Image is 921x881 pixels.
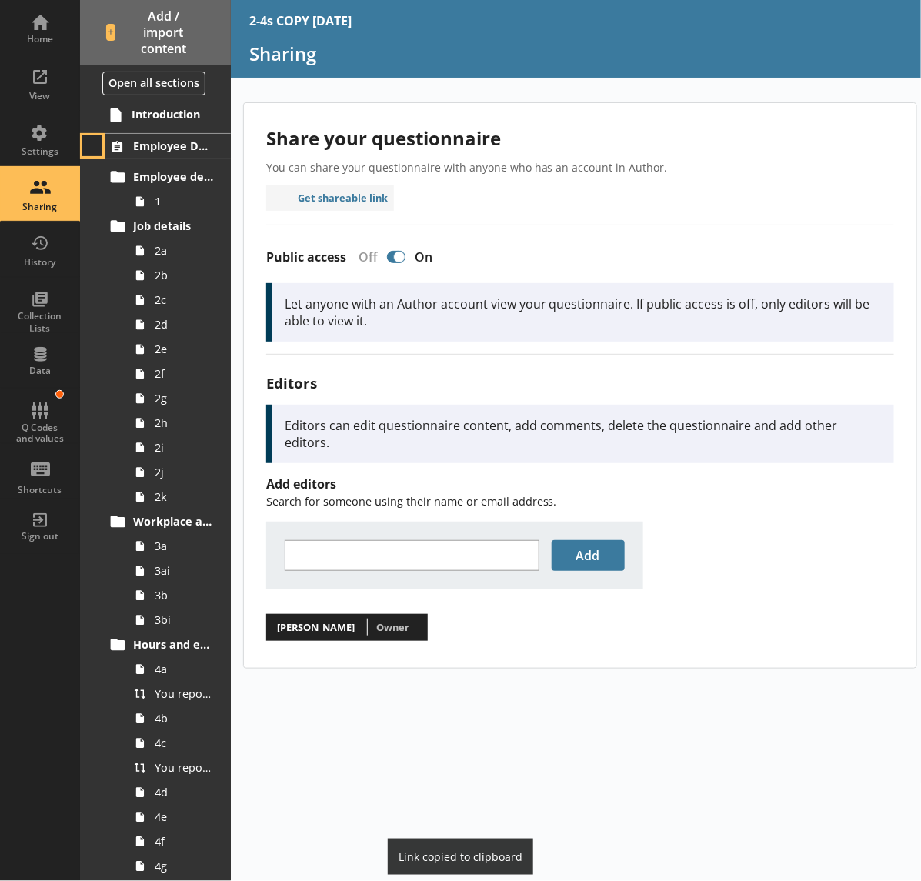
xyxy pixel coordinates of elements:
span: 3bi [155,612,214,627]
span: 2e [155,342,214,356]
div: Collection Lists [13,310,67,334]
a: 3a [129,534,231,559]
div: Sign out [13,530,67,542]
span: 4f [155,834,214,849]
span: [PERSON_NAME] [272,618,360,638]
a: 4c [129,731,231,756]
a: 4d [129,780,231,805]
a: 2j [129,460,231,485]
span: 2f [155,366,214,381]
h4: Add editors [266,476,894,492]
span: Search for someone using their name or email address. [266,494,557,509]
a: 2f [129,362,231,386]
a: 2b [129,263,231,288]
span: 2a [155,243,214,258]
span: 3b [155,588,214,602]
a: Workplace and Home Postcodes [105,509,231,534]
div: 2-4s COPY [DATE] [249,12,352,29]
span: 4b [155,711,214,726]
h1: Sharing [249,42,905,65]
div: View [13,90,67,102]
span: 4d [155,785,214,799]
span: 1 [155,194,214,209]
button: Add [552,540,625,571]
span: 2j [155,465,214,479]
a: 3bi [129,608,231,632]
div: Home [13,33,67,45]
div: On [409,249,445,265]
span: 2b [155,268,214,282]
span: 3a [155,539,214,553]
span: Add / import content [106,8,205,56]
button: Get shareable link [266,185,395,211]
span: 2d [155,317,214,332]
a: 2e [129,337,231,362]
h2: Share your questionnaire [266,125,894,151]
span: 2h [155,415,214,430]
h3: Editors [266,373,894,392]
span: 3ai [155,563,214,578]
div: Q Codes and values [13,422,67,445]
p: Editors can edit questionnaire content, add comments, delete the questionnaire and add other edit... [285,417,882,451]
a: 3ai [129,559,231,583]
div: Link copied to clipboard [399,849,522,864]
span: Job details [133,219,215,233]
div: Off [346,249,384,265]
a: 3b [129,583,231,608]
label: Public access [266,249,346,265]
a: 4f [129,829,231,854]
span: 4g [155,859,214,873]
span: 2c [155,292,214,307]
a: 2c [129,288,231,312]
a: 2a [129,239,231,263]
span: Employee details [133,169,215,184]
div: Sharing [13,201,67,213]
a: Job details [105,214,231,239]
span: 4a [155,662,214,676]
button: Open all sections [102,72,205,95]
span: 2i [155,440,214,455]
span: You reported [employee name]'s basic pay earned for work carried out in the pay period that inclu... [155,760,214,775]
a: 2g [129,386,231,411]
a: Employee details [105,165,231,189]
p: You can share your questionnaire with anyone who has an account in Author. [266,160,894,175]
span: Introduction [132,107,215,122]
span: You reported [employee name]'s pay period that included [Reference Date] to be [Untitled answer].... [155,686,214,701]
li: Workplace and Home Postcodes3a3ai3b3bi [112,509,231,632]
li: Employee details1 [112,165,231,214]
a: 2d [129,312,231,337]
a: Employee Details for Employee 1 [105,133,231,159]
div: Shortcuts [13,484,67,496]
span: 4c [155,736,214,750]
a: 2h [129,411,231,435]
div: Data [13,365,67,377]
a: 4b [129,706,231,731]
a: Introduction [105,102,231,127]
a: You reported [employee name]'s basic pay earned for work carried out in the pay period that inclu... [129,756,231,780]
span: 2k [155,489,214,504]
div: Settings [13,145,67,158]
span: Workplace and Home Postcodes [133,514,215,529]
div: History [13,256,67,269]
p: Let anyone with an Author account view your questionnaire. If public access is off, only editors ... [285,295,882,329]
a: 4a [129,657,231,682]
a: 2i [129,435,231,460]
a: 4e [129,805,231,829]
a: Hours and earnings [105,632,231,657]
span: Hours and earnings [133,637,215,652]
a: You reported [employee name]'s pay period that included [Reference Date] to be [Untitled answer].... [129,682,231,706]
span: Owner [377,620,410,634]
span: 4e [155,809,214,824]
li: Job details2a2b2c2d2e2f2g2h2i2j2k [112,214,231,509]
span: 2g [155,391,214,405]
a: 1 [129,189,231,214]
a: 2k [129,485,231,509]
span: Employee Details for Employee 1 [133,138,215,153]
a: 4g [129,854,231,879]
